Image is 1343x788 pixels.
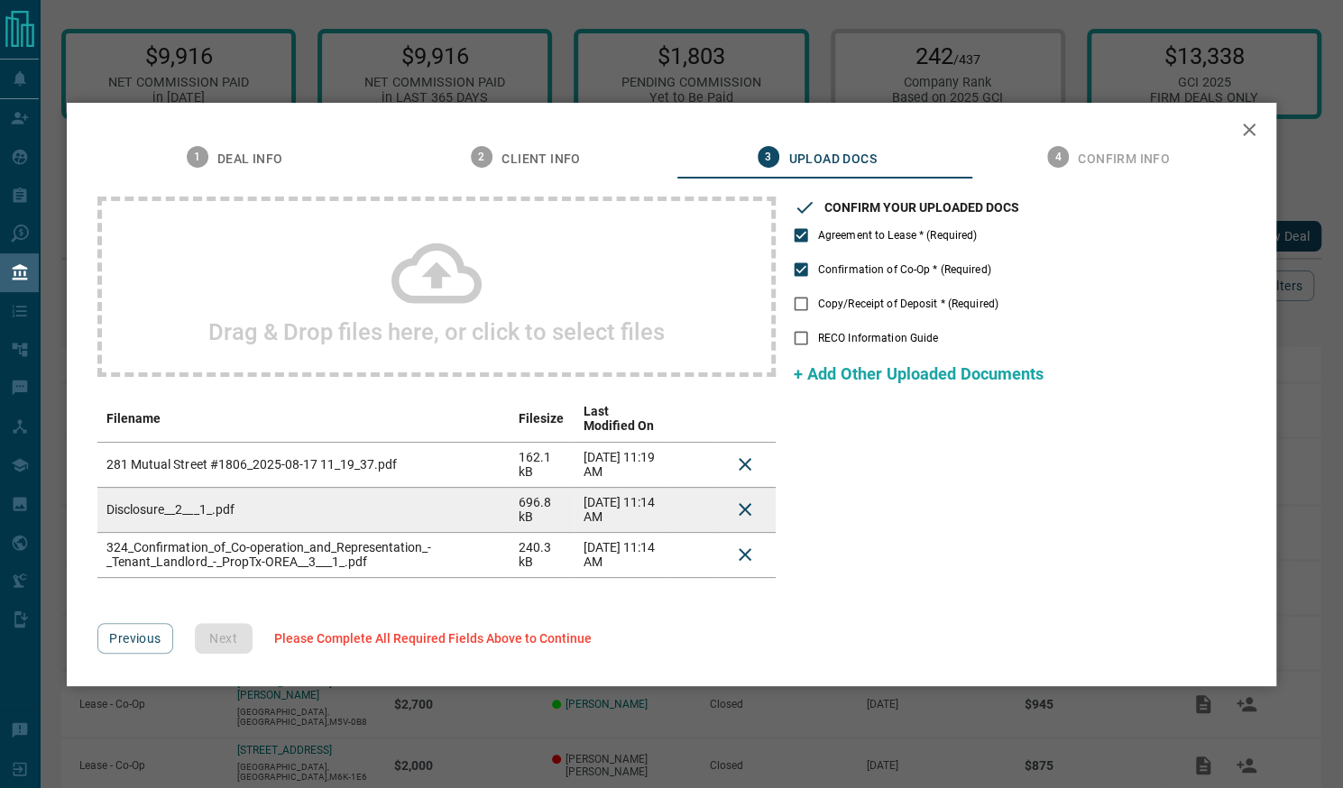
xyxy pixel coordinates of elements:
[208,318,665,345] h2: Drag & Drop files here, or click to select files
[501,151,580,168] span: Client Info
[575,395,668,443] th: Last Modified On
[510,532,575,577] td: 240.3 kB
[97,395,509,443] th: Filename
[766,151,772,163] text: 3
[97,442,509,487] td: 281 Mutual Street #1806_2025-08-17 11_19_37.pdf
[575,442,668,487] td: [DATE] 11:19 AM
[818,261,991,278] span: Confirmation of Co-Op * (Required)
[274,631,592,646] span: Please Complete All Required Fields Above to Continue
[669,395,714,443] th: download action column
[479,151,485,163] text: 2
[217,151,283,168] span: Deal Info
[824,200,1019,215] h3: CONFIRM YOUR UPLOADED DOCS
[723,488,767,531] button: Delete
[510,395,575,443] th: Filesize
[714,395,776,443] th: delete file action column
[97,623,172,654] button: Previous
[510,487,575,532] td: 696.8 kB
[575,487,668,532] td: [DATE] 11:14 AM
[818,227,978,243] span: Agreement to Lease * (Required)
[788,151,876,168] span: Upload Docs
[723,443,767,486] button: Delete
[818,296,998,312] span: Copy/Receipt of Deposit * (Required)
[794,364,1044,383] span: + Add Other Uploaded Documents
[575,532,668,577] td: [DATE] 11:14 AM
[97,487,509,532] td: Disclosure__2___1_.pdf
[510,442,575,487] td: 162.1 kB
[723,533,767,576] button: Delete
[97,197,775,377] div: Drag & Drop files here, or click to select files
[97,532,509,577] td: 324_Confirmation_of_Co-operation_and_Representation_-_Tenant_Landlord_-_PropTx-OREA__3___1_.pdf
[818,330,938,346] span: RECO Information Guide
[194,151,200,163] text: 1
